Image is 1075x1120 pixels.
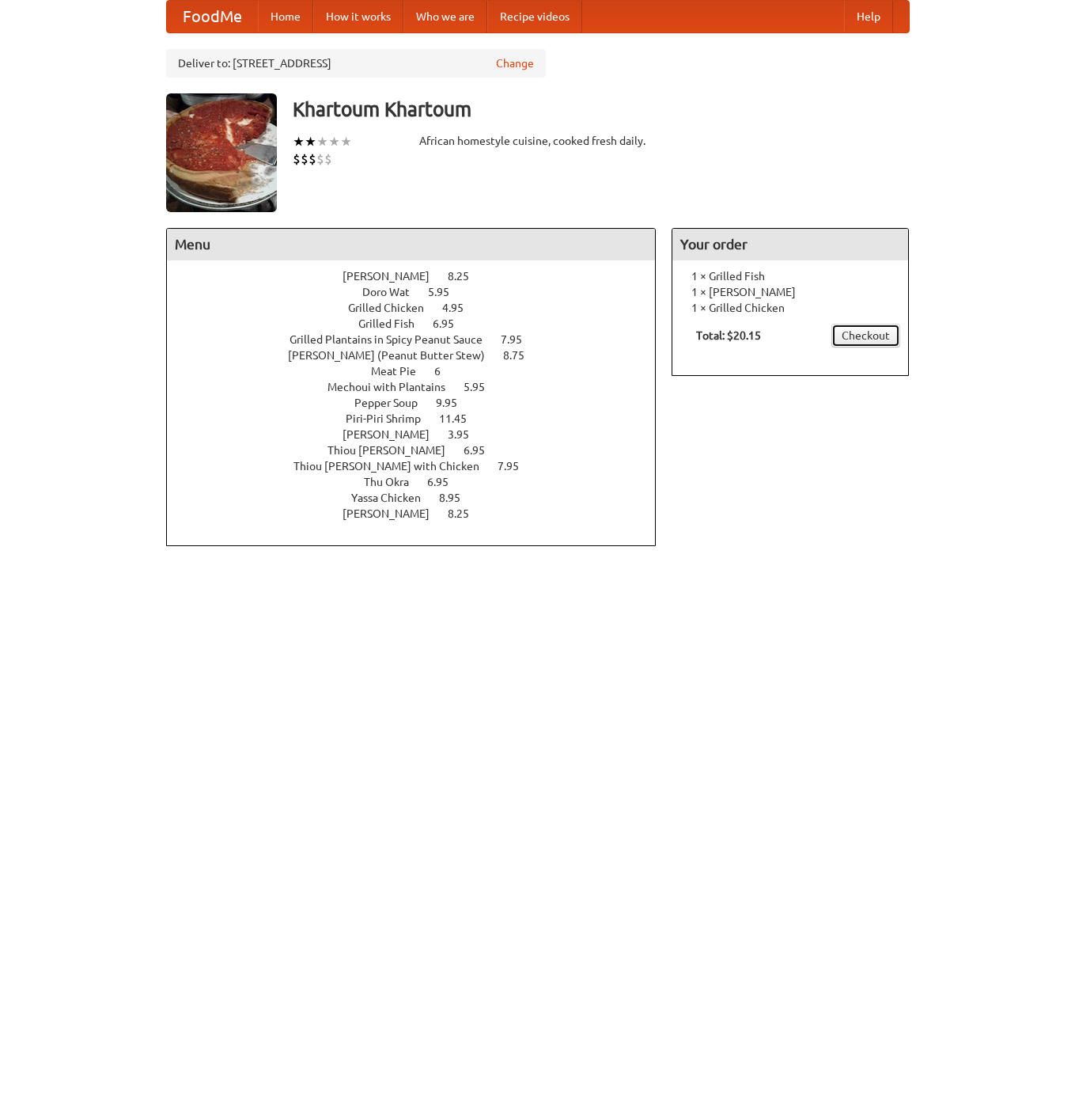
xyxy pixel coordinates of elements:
[343,270,445,283] span: [PERSON_NAME]
[364,476,478,488] a: Thu Okra 6.95
[428,286,465,298] span: 5.95
[167,1,258,32] a: FoodMe
[680,300,900,316] li: 1 × Grilled Chicken
[293,150,301,168] li: $
[166,49,546,78] div: Deliver to: [STREET_ADDRESS]
[290,333,498,346] span: Grilled Plantains in Spicy Peanut Sauce
[327,381,514,393] a: Mechoui with Plantains 5.95
[419,133,657,149] div: African homestyle cuisine, cooked fresh daily.
[293,460,548,473] a: Thiou [PERSON_NAME] with Chicken 7.95
[343,270,498,283] a: [PERSON_NAME] 8.25
[496,55,534,71] a: Change
[328,133,340,150] li: ★
[358,317,483,330] a: Grilled Fish 6.95
[448,270,485,283] span: 8.25
[348,302,440,314] span: Grilled Chicken
[358,317,430,330] span: Grilled Fish
[293,93,910,125] h3: Khartoum Khartoum
[258,1,313,32] a: Home
[464,444,501,457] span: 6.95
[498,460,535,473] span: 7.95
[346,412,437,425] span: Piri-Piri Shrimp
[327,444,514,457] a: Thiou [PERSON_NAME] 6.95
[166,93,277,212] img: angular.jpg
[340,133,352,150] li: ★
[343,507,445,520] span: [PERSON_NAME]
[354,397,486,409] a: Pepper Soup 9.95
[343,428,498,441] a: [PERSON_NAME] 3.95
[680,284,900,300] li: 1 × [PERSON_NAME]
[316,133,328,150] li: ★
[436,397,473,409] span: 9.95
[439,412,483,425] span: 11.45
[301,150,308,168] li: $
[351,492,437,504] span: Yassa Chicken
[487,1,582,32] a: Recipe videos
[288,349,554,362] a: [PERSON_NAME] (Peanut Butter Stew) 8.75
[844,1,893,32] a: Help
[362,286,479,298] a: Doro Wat 5.95
[439,492,476,504] span: 8.95
[403,1,487,32] a: Who we are
[293,460,495,473] span: Thiou [PERSON_NAME] with Chicken
[316,150,324,168] li: $
[672,229,908,260] h4: Your order
[290,333,551,346] a: Grilled Plantains in Spicy Peanut Sauce 7.95
[434,365,456,378] span: 6
[343,507,498,520] a: [PERSON_NAME] 8.25
[696,329,761,342] b: Total: $20.15
[313,1,403,32] a: How it works
[371,365,432,378] span: Meat Pie
[167,229,656,260] h4: Menu
[362,286,426,298] span: Doro Wat
[680,268,900,284] li: 1 × Grilled Fish
[327,444,461,457] span: Thiou [PERSON_NAME]
[427,476,464,488] span: 6.95
[501,333,538,346] span: 7.95
[346,412,496,425] a: Piri-Piri Shrimp 11.45
[433,317,470,330] span: 6.95
[831,324,900,347] a: Checkout
[371,365,470,378] a: Meat Pie 6
[442,302,479,314] span: 4.95
[351,492,490,504] a: Yassa Chicken 8.95
[354,397,433,409] span: Pepper Soup
[364,476,425,488] span: Thu Okra
[464,381,501,393] span: 5.95
[327,381,461,393] span: Mechoui with Plantains
[348,302,493,314] a: Grilled Chicken 4.95
[503,349,540,362] span: 8.75
[293,133,305,150] li: ★
[448,428,485,441] span: 3.95
[305,133,316,150] li: ★
[324,150,332,168] li: $
[288,349,501,362] span: [PERSON_NAME] (Peanut Butter Stew)
[343,428,445,441] span: [PERSON_NAME]
[448,507,485,520] span: 8.25
[308,150,316,168] li: $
